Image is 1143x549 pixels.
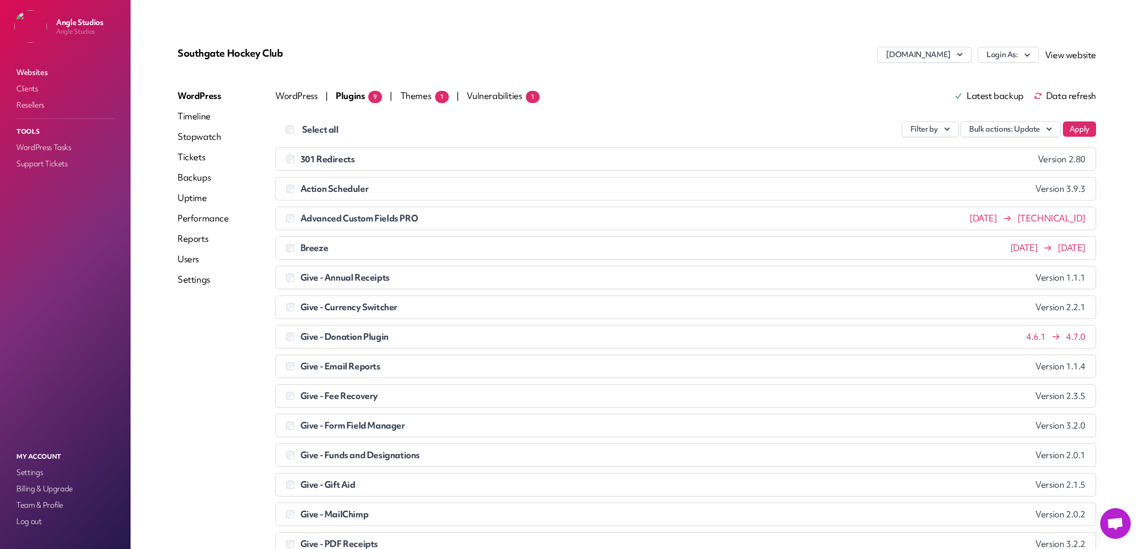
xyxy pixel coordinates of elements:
[325,90,328,102] span: |
[14,82,116,96] a: Clients
[1035,361,1085,371] span: Version 1.1.4
[970,213,1085,223] span: [DATE] [TECHNICAL_ID]
[435,91,449,103] span: 1
[300,419,405,431] span: Give - Form Field Manager
[1011,124,1040,135] span: : Update
[1035,184,1085,194] span: Version 3.9.3
[300,508,369,520] span: Give - MailChimp
[300,449,420,461] span: Give - Funds and Designations
[1035,509,1085,519] span: Version 2.0.2
[14,157,116,171] a: Support Tickets
[177,192,229,204] a: Uptime
[467,90,539,102] span: Vulnerabilities
[1026,332,1085,342] span: 4.6.1 4.7.0
[1063,121,1096,137] button: Apply
[1035,539,1085,549] span: Version 3.2.2
[300,331,389,342] span: Give - Donation Plugin
[1035,391,1085,401] span: Version 2.3.5
[1035,302,1085,312] span: Version 2.2.1
[902,121,959,137] button: Filter by
[177,90,229,102] a: WordPress
[1035,272,1085,283] span: Version 1.1.1
[1035,480,1085,490] span: Version 2.1.5
[954,92,1024,100] a: Latest backup
[14,498,116,512] a: Team & Profile
[526,91,540,103] span: 1
[177,47,484,59] p: Southgate Hockey Club
[368,91,382,103] span: 9
[14,65,116,80] a: Websites
[14,98,116,112] a: Resellers
[177,212,229,224] a: Performance
[14,140,116,155] a: WordPress Tasks
[14,450,116,463] p: My Account
[300,360,380,372] span: Give - Email Reports
[300,479,355,490] span: Give - Gift Aid
[177,273,229,286] a: Settings
[177,151,229,163] a: Tickets
[1034,92,1096,100] span: Data refresh
[14,482,116,496] a: Billing & Upgrade
[300,390,378,402] span: Give - Fee Recovery
[177,253,229,265] a: Users
[275,90,319,102] span: WordPress
[300,271,390,283] span: Give - Annual Receipts
[1010,243,1085,253] span: [DATE] [DATE]
[177,131,229,143] a: Stopwatch
[14,465,116,480] a: Settings
[177,171,229,184] a: Backups
[1100,508,1131,539] a: Open chat
[336,90,382,102] span: Plugins
[177,110,229,122] a: Timeline
[1035,450,1085,460] span: Version 2.0.1
[300,301,397,313] span: Give - Currency Switcher
[456,90,459,102] span: |
[390,90,392,102] span: |
[300,183,369,194] span: Action Scheduler
[302,123,339,136] label: Select all
[400,90,449,102] span: Themes
[1038,154,1085,164] span: Version 2.80
[1045,49,1096,61] a: View website
[877,47,971,63] button: [DOMAIN_NAME]
[14,125,116,138] p: Tools
[14,514,116,529] a: Log out
[300,153,355,165] span: 301 Redirects
[960,121,1061,137] button: Bulk actions: Update
[300,212,418,224] span: Advanced Custom Fields PRO
[177,233,229,245] a: Reports
[56,17,103,28] p: Angle Studios
[978,47,1039,63] button: Login As:
[1035,420,1085,431] span: Version 3.2.0
[300,242,328,254] span: Breeze
[56,28,103,36] p: Angle Studios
